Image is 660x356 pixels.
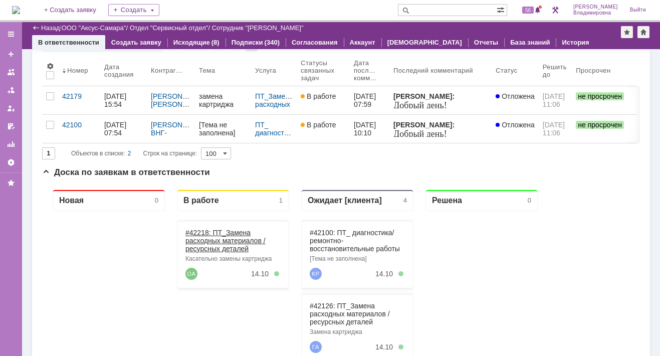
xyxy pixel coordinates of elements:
div: Добавить в избранное [621,26,633,38]
a: [DATE] 11:06 [539,86,572,114]
div: 14.10.2025 [333,315,351,323]
a: Аккаунт [350,39,375,46]
span: не просрочен [576,92,624,100]
div: Номер [67,67,88,74]
a: Олезов Александр Геннадьевич [143,86,155,98]
a: Гайбулаев Азизджон Ахатович [268,159,280,171]
a: не просрочен [572,86,629,114]
a: #42126: ПТ_Замена расходных материалов / ресурсных деталей [268,120,348,144]
a: Настройки [3,154,19,170]
span: [PERSON_NAME] [573,4,618,10]
div: [DATE] 15:54 [104,92,128,108]
div: 5. Менее 100% [356,163,361,168]
div: 5. Менее 100% [356,90,361,95]
div: #42208: ПТ_Замена расходных материалов / ресурсных деталей [268,267,363,291]
span: Расширенный поиск [497,5,507,14]
i: Строк на странице: [71,147,197,159]
div: 0 [486,15,489,23]
div: Создать [108,4,159,16]
a: Мои согласования [3,118,19,134]
div: [DATE] 10:10 [354,121,378,137]
span: В работе [301,121,336,129]
a: [DATE] 10:10 [350,115,389,143]
div: Решена [390,14,420,24]
span: Доска по заявкам в ответственности [42,167,210,177]
div: Ожидает [клиента] [266,14,340,24]
a: [DATE] 11:06 [539,115,572,143]
a: #42208: ПТ_Замена расходных материалов / ресурсных деталей [268,267,348,291]
a: В ответственности [38,39,99,46]
a: Подписки [232,39,263,46]
div: 5. Менее 100% [232,90,237,95]
span: В работе [301,92,336,100]
div: Решить до [543,63,568,78]
a: Отчеты [3,136,19,152]
div: [Тема не заполнена] [199,121,247,137]
div: Тема [199,67,215,74]
a: Куликов Роман Николаевич [268,86,280,98]
a: [DATE] 07:54 [100,115,147,143]
div: 14.10.2025 [333,88,351,96]
div: Новая [17,14,42,24]
div: В работе [141,14,177,24]
div: #42218: ПТ_Замена расходных материалов / ресурсных деталей [143,47,239,71]
div: Статус [496,67,517,74]
a: Пеньковая Людмила Владимировна [268,233,280,245]
div: 5. Менее 100% [356,316,361,321]
a: #42218: ПТ_Замена расходных материалов / ресурсных деталей [143,47,224,71]
a: Перейти на домашнюю страницу [12,6,20,14]
th: Дата создания [100,55,147,86]
a: 42100 [58,115,100,143]
a: замена картриджа [195,86,251,114]
img: logo [12,6,20,14]
a: Согласования [292,39,338,46]
span: Объектов в списке: [71,150,125,157]
a: [DEMOGRAPHIC_DATA] [387,39,462,46]
div: Дата последнего комментария [354,59,377,82]
a: [Тема не заполнена] [195,115,251,143]
a: 42179 [58,86,100,114]
div: 42100 [62,121,96,129]
div: 14.10.2025 [333,235,351,243]
div: Заявка на картридж для принтера [268,293,363,307]
div: Касательно замены картриджа [143,74,239,81]
a: ПТ_Замена расходных материалов / ресурсных деталей [255,92,296,140]
a: Создать заявку [3,46,19,62]
div: [Тема не заполнена] [268,74,363,81]
a: Заявки на командах [3,64,19,80]
div: Просрочен [576,67,610,74]
a: Заявки в моей ответственности [3,82,19,98]
div: / [151,92,191,108]
div: | [60,24,61,31]
a: [PERSON_NAME] [151,121,208,129]
th: Тема [195,55,251,86]
a: [DATE] 07:59 [350,86,389,114]
div: Дата создания [104,63,135,78]
div: #42126: ПТ_Замена расходных материалов / ресурсных деталей [268,120,363,144]
div: 1 [237,15,241,23]
span: Владимировна [573,10,618,16]
th: Статус [492,55,539,86]
div: [DATE] 07:59 [354,92,378,108]
a: Исходящие [173,39,210,46]
div: / [130,24,212,32]
div: Статусы связанных задач [301,59,338,82]
a: не просрочен [572,115,629,143]
div: #42179: ПТ_Замена расходных материалов / ресурсных деталей [268,194,363,218]
span: [DATE] 11:06 [543,121,567,137]
div: Последний комментарий [393,67,473,74]
a: Отложена [492,115,539,143]
div: (8) [211,39,219,46]
div: замена картриджа [199,92,247,108]
div: 14.10.2025 [333,161,351,169]
div: (340) [265,39,280,46]
div: 14.10.2025 [209,88,227,96]
a: В работе [297,115,350,143]
span: 56 [522,7,534,14]
a: База знаний [510,39,550,46]
a: [PERSON_NAME] [PERSON_NAME] [151,92,210,108]
span: Отложена [496,92,535,100]
div: Замена картриджа [268,147,363,154]
a: Тельминов Василий Сергеевич [268,313,280,325]
th: Контрагент [147,55,195,86]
